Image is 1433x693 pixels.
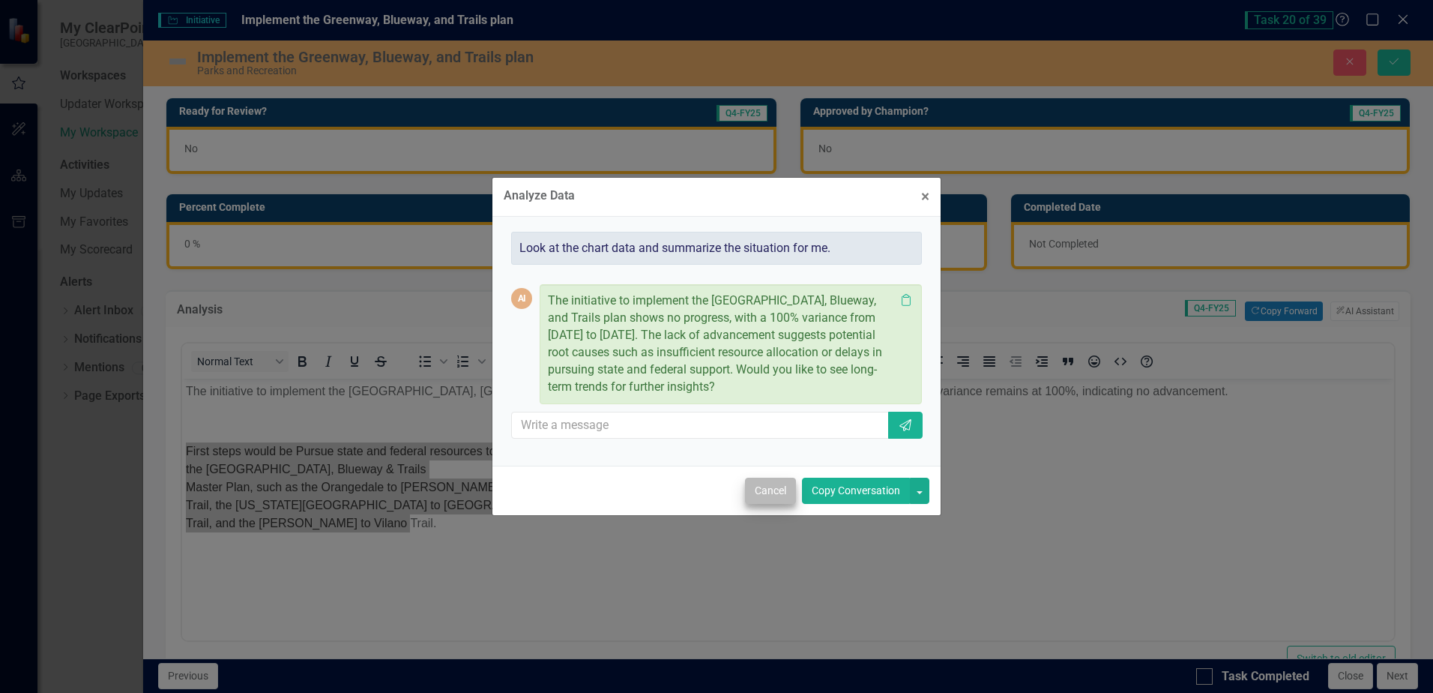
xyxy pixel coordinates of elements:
span: × [921,187,929,205]
p: First steps would be Pursue state and federal resources to implement the [GEOGRAPHIC_DATA], Bluew... [4,64,1208,154]
button: Copy Conversation [802,478,910,504]
div: Analyze Data [504,189,575,202]
div: AI [511,288,532,309]
p: The initiative to implement the [GEOGRAPHIC_DATA], Blueway, and Trails plan shows no progress, wi... [548,292,895,395]
div: Look at the chart data and summarize the situation for me. [511,232,922,265]
p: The initiative to implement the [GEOGRAPHIC_DATA], [GEOGRAPHIC_DATA], and Trails plan project spa... [4,4,1208,22]
input: Write a message [511,412,890,439]
button: Cancel [745,478,796,504]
